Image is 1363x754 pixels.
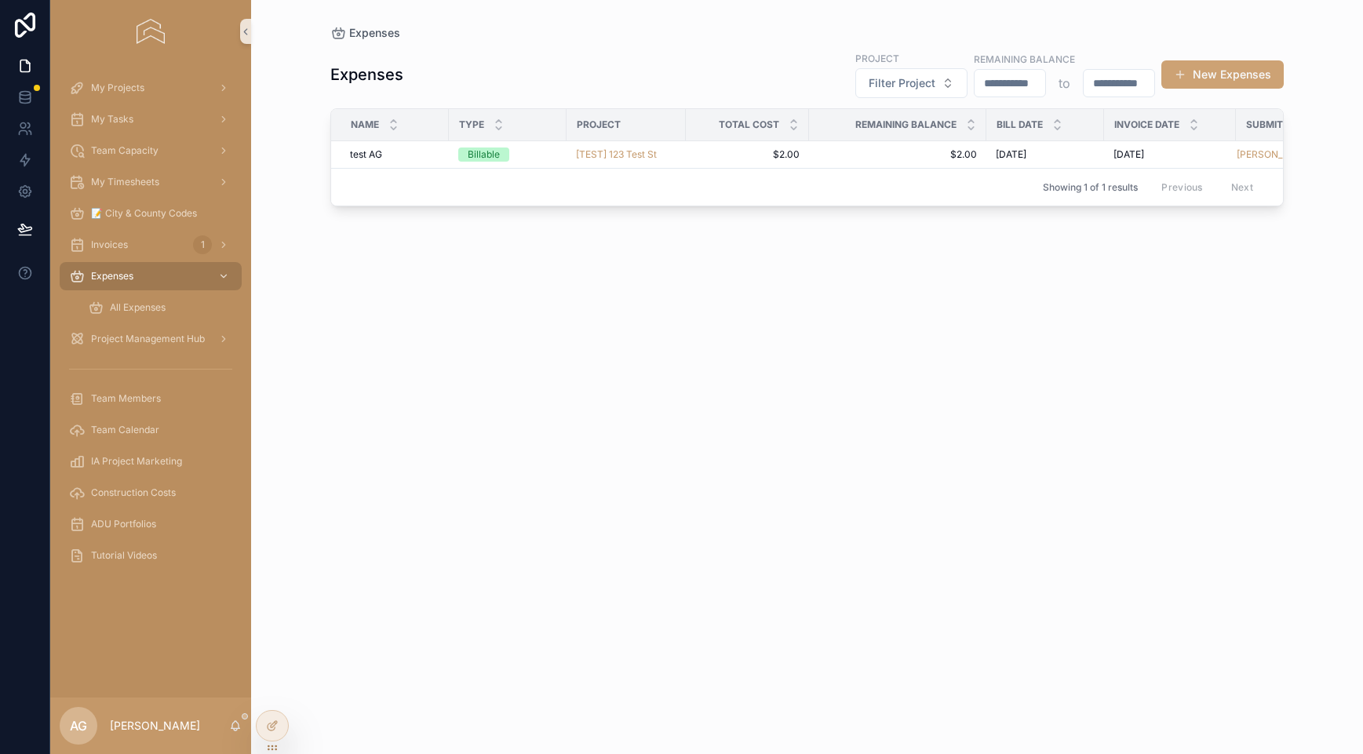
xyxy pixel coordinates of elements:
a: Construction Costs [60,479,242,507]
a: [TEST] 123 Test St [576,148,676,161]
span: Invoice Date [1114,118,1179,131]
span: 📝 City & County Codes [91,207,197,220]
a: test AG [350,148,439,161]
a: All Expenses [78,293,242,322]
button: New Expenses [1161,60,1284,89]
a: Team Calendar [60,416,242,444]
a: Tutorial Videos [60,541,242,570]
a: My Projects [60,74,242,102]
a: [DATE] [1113,148,1226,161]
span: Expenses [91,270,133,282]
span: Submitted By [1246,118,1317,131]
a: IA Project Marketing [60,447,242,475]
a: [PERSON_NAME] [1237,148,1356,161]
span: My Timesheets [91,176,159,188]
span: Team Calendar [91,424,159,436]
span: IA Project Marketing [91,455,182,468]
a: Project Management Hub [60,325,242,353]
a: 📝 City & County Codes [60,199,242,228]
span: Project Management Hub [91,333,205,345]
span: Team Capacity [91,144,159,157]
a: My Timesheets [60,168,242,196]
span: Remaining Balance [855,118,957,131]
img: App logo [137,19,164,44]
span: My Projects [91,82,144,94]
span: [DATE] [1113,148,1144,161]
a: My Tasks [60,105,242,133]
a: Billable [458,148,557,162]
a: Invoices1 [60,231,242,259]
div: scrollable content [50,63,251,590]
span: Invoices [91,239,128,251]
h1: Expenses [330,64,403,86]
button: Select Button [855,68,968,98]
a: [DATE] [996,148,1095,161]
label: Project [855,51,899,65]
span: Team Members [91,392,161,405]
span: Tutorial Videos [91,549,157,562]
a: Expenses [60,262,242,290]
div: Billable [468,148,500,162]
span: ADU Portfolios [91,518,156,530]
a: Team Members [60,384,242,413]
span: Project [577,118,621,131]
span: Total Cost [719,118,779,131]
label: Remaining Balance [974,52,1075,66]
div: 1 [193,235,212,254]
a: [PERSON_NAME] [1237,148,1313,161]
span: Expenses [349,25,400,41]
span: Bill Date [997,118,1043,131]
a: $2.00 [695,148,800,161]
span: Type [459,118,484,131]
p: [PERSON_NAME] [110,718,200,734]
span: AG [70,716,87,735]
a: Expenses [330,25,400,41]
span: All Expenses [110,301,166,314]
span: Construction Costs [91,486,176,499]
a: Team Capacity [60,137,242,165]
span: [DATE] [996,148,1026,161]
p: to [1059,74,1070,93]
span: Showing 1 of 1 results [1043,181,1138,194]
a: $2.00 [818,148,977,161]
a: [TEST] 123 Test St [576,148,657,161]
span: My Tasks [91,113,133,126]
span: test AG [350,148,382,161]
span: Name [351,118,379,131]
span: Filter Project [869,75,935,91]
a: ADU Portfolios [60,510,242,538]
